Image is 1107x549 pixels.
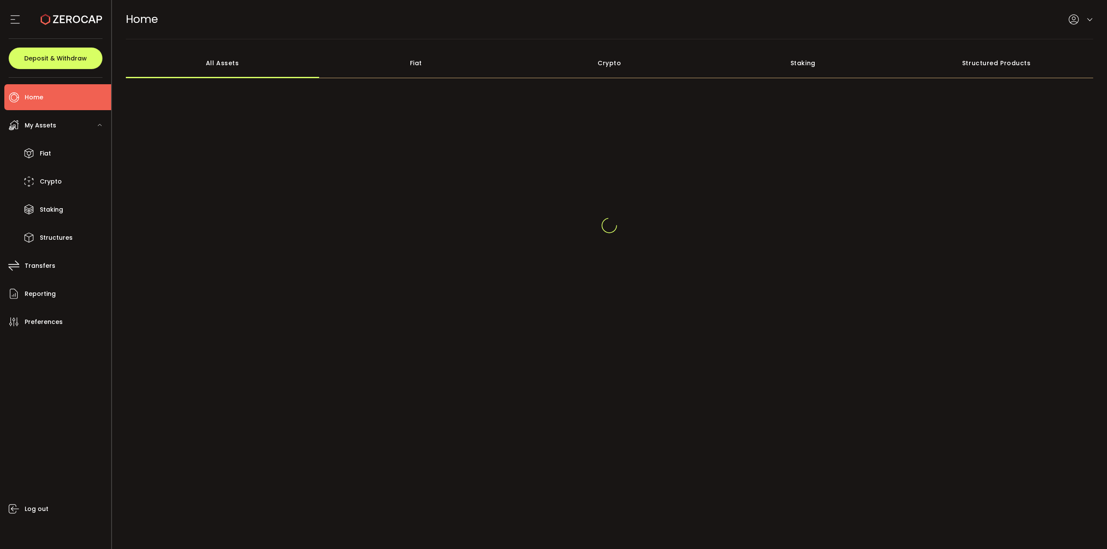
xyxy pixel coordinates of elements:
[24,55,87,61] span: Deposit & Withdraw
[706,48,900,78] div: Staking
[319,48,513,78] div: Fiat
[25,316,63,328] span: Preferences
[40,232,73,244] span: Structures
[25,91,43,104] span: Home
[25,288,56,300] span: Reporting
[25,503,48,515] span: Log out
[40,175,62,188] span: Crypto
[40,147,51,160] span: Fiat
[25,119,56,132] span: My Assets
[25,260,55,272] span: Transfers
[40,203,63,216] span: Staking
[126,12,158,27] span: Home
[900,48,1094,78] div: Structured Products
[126,48,320,78] div: All Assets
[9,48,102,69] button: Deposit & Withdraw
[513,48,707,78] div: Crypto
